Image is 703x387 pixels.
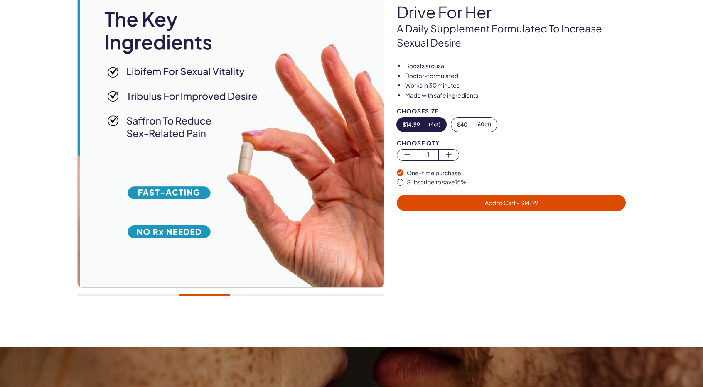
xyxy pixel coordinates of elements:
[397,3,626,21] h1: drive for her
[403,122,420,127] span: $ 14.99
[405,91,626,100] li: Made with safe ingredients
[405,62,626,70] li: Boosts arousal
[405,81,626,90] li: Works in 30 minutes
[457,122,467,127] span: $ 40
[397,108,626,114] div: Choose Size
[397,22,626,49] p: A daily supplement formulated to increase sexual desire
[516,199,538,206] span: - $ 14.99
[397,140,626,146] div: Choose Qty
[476,122,491,127] span: ( 60ct )
[397,195,626,211] button: Add to Cart - $14.99
[485,199,538,206] span: Add to Cart
[407,169,626,177] div: One-time purchase
[418,150,438,159] span: 1
[405,72,626,80] li: Doctor-formulated
[451,118,497,132] button: -
[407,178,626,186] div: Subscribe to save 15 %
[429,122,440,127] span: ( 4ct )
[397,118,446,132] button: -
